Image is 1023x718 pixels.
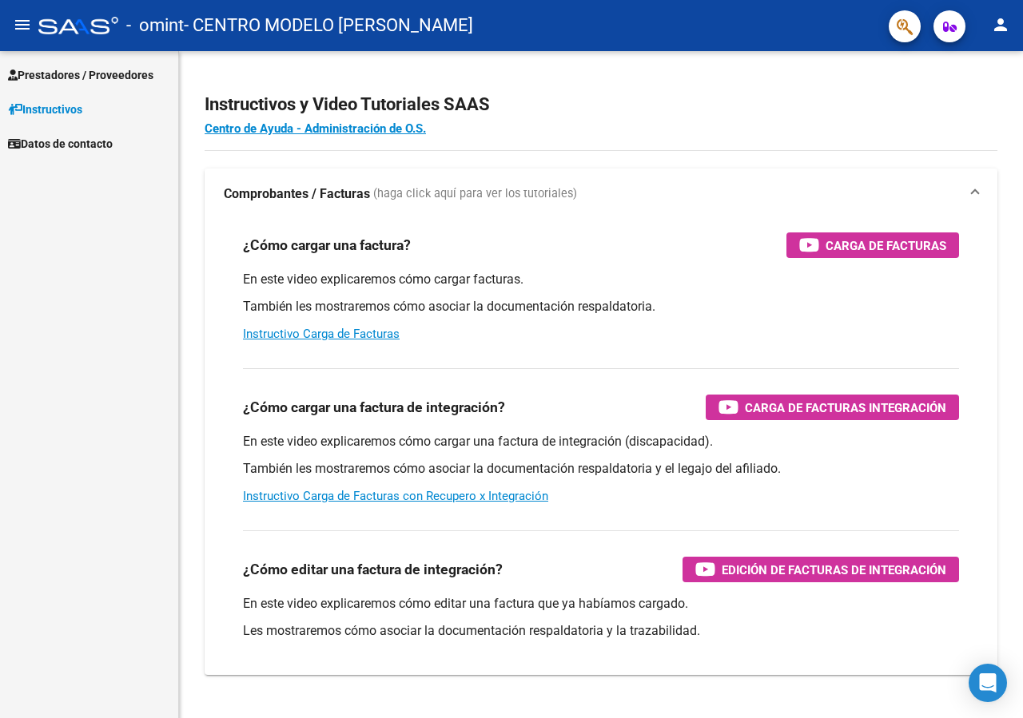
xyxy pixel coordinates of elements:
span: Prestadores / Proveedores [8,66,153,84]
span: Carga de Facturas Integración [745,398,946,418]
strong: Comprobantes / Facturas [224,185,370,203]
mat-expansion-panel-header: Comprobantes / Facturas (haga click aquí para ver los tutoriales) [205,169,997,220]
mat-icon: menu [13,15,32,34]
p: En este video explicaremos cómo editar una factura que ya habíamos cargado. [243,595,959,613]
a: Instructivo Carga de Facturas [243,327,400,341]
span: Edición de Facturas de integración [722,560,946,580]
span: Datos de contacto [8,135,113,153]
button: Carga de Facturas [786,232,959,258]
span: - CENTRO MODELO [PERSON_NAME] [184,8,473,43]
h3: ¿Cómo editar una factura de integración? [243,558,503,581]
p: También les mostraremos cómo asociar la documentación respaldatoria. [243,298,959,315]
mat-icon: person [991,15,1010,34]
div: Open Intercom Messenger [969,664,1007,702]
h3: ¿Cómo cargar una factura de integración? [243,396,505,419]
h3: ¿Cómo cargar una factura? [243,234,411,256]
span: Instructivos [8,101,82,118]
button: Carga de Facturas Integración [706,395,959,420]
a: Centro de Ayuda - Administración de O.S. [205,121,426,136]
button: Edición de Facturas de integración [683,557,959,582]
span: Carga de Facturas [826,236,946,256]
p: Les mostraremos cómo asociar la documentación respaldatoria y la trazabilidad. [243,622,959,640]
p: También les mostraremos cómo asociar la documentación respaldatoria y el legajo del afiliado. [243,460,959,478]
h2: Instructivos y Video Tutoriales SAAS [205,89,997,120]
div: Comprobantes / Facturas (haga click aquí para ver los tutoriales) [205,220,997,675]
span: - omint [126,8,184,43]
span: (haga click aquí para ver los tutoriales) [373,185,577,203]
a: Instructivo Carga de Facturas con Recupero x Integración [243,489,548,503]
p: En este video explicaremos cómo cargar una factura de integración (discapacidad). [243,433,959,450]
p: En este video explicaremos cómo cargar facturas. [243,271,959,288]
